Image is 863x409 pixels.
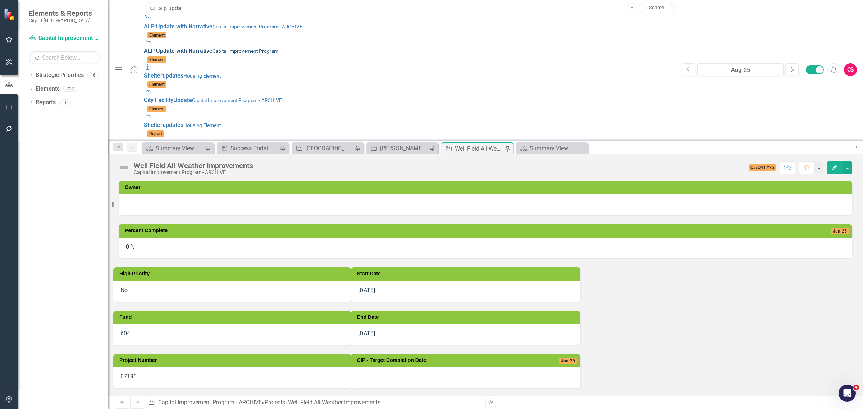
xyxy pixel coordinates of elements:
a: ShelterupdatesHousing ElementElement [144,64,675,88]
a: City FacilityUpdateCapital Improvement Program - ARCHIVEElement [144,88,675,113]
span: Jun-25 [831,228,849,234]
div: [GEOGRAPHIC_DATA] Complete Street Project [305,144,353,153]
a: Elements [36,85,60,93]
div: [PERSON_NAME] Vista Submersible Pump Repl and Wet Well Rehabilitation [380,144,428,153]
span: 4 [853,385,859,390]
a: Search [639,3,675,13]
h3: Project Number [119,358,347,363]
span: [DATE] [358,330,375,337]
span: [DATE] [358,287,375,294]
div: Well Field All-Weather Improvements [288,399,380,406]
span: te with Narrative [144,23,213,30]
span: Element [147,106,166,112]
span: Shelter tes [144,121,183,128]
span: Shelter tes [144,72,183,79]
strong: ALP [144,47,155,54]
span: te with Narrative [144,47,213,54]
a: [PERSON_NAME] Vista Submersible Pump Repl and Wet Well Rehabilitation [368,144,428,153]
input: Search ClearPoint... [146,2,676,14]
div: Summary View [530,144,586,153]
img: Not Defined [119,162,130,174]
div: Well Field All-Weather Improvements [134,162,253,170]
a: [GEOGRAPHIC_DATA] Complete Street Project [293,144,353,153]
img: ClearPoint Strategy [3,8,16,21]
h3: CIP - Target Completion Date [357,358,533,363]
small: Housing Element [183,73,221,79]
strong: ALP [144,23,155,30]
a: ALP Update with NarrativeCapital Improvement Program - ARCHIVEElement [144,14,675,39]
strong: upda [163,121,175,128]
small: City of [GEOGRAPHIC_DATA] [29,18,92,23]
span: Report [147,130,164,137]
a: Projects [265,399,285,406]
h3: Owner [125,185,849,190]
span: Jun-25 [559,358,577,364]
iframe: Intercom live chat [839,385,856,402]
div: » » [148,399,480,407]
a: Strategic Priorities [36,71,84,79]
span: Q3/Q4 FY25 [749,164,776,171]
span: No [120,287,128,294]
div: 16 [59,99,71,105]
small: Housing Element [183,122,221,128]
div: 16 [87,72,99,78]
div: Success Portal [230,144,278,153]
small: Capital Improvement Program - ARCHIVE [192,97,282,103]
strong: Upda [156,23,170,30]
a: Success Portal [219,144,278,153]
strong: Upda [156,47,170,54]
small: Capital Improvement Program [213,48,278,54]
span: City Facility te [144,97,192,104]
div: Aug-25 [700,66,781,74]
h3: Start Date [357,271,577,276]
h3: End Date [357,314,577,320]
a: Capital Improvement Program - ARCHIVE [158,399,262,406]
span: Element [147,32,166,38]
button: Aug-25 [697,63,784,76]
a: Reports [36,98,56,107]
strong: Upda [173,97,187,104]
a: ALP Update with NarrativeCapital Improvement ProgramElement [144,39,675,64]
button: CS [844,63,857,76]
input: Search Below... [29,51,101,64]
h3: High Priority [119,271,347,276]
div: 0 % [119,238,852,258]
div: 212 [63,86,77,92]
span: 604 [120,330,130,337]
a: Summary View [144,144,203,153]
a: ShelterupdatesHousing ElementReport [144,113,675,138]
h3: Fund [119,314,347,320]
div: Capital Improvement Program - ARCHIVE [134,170,253,175]
div: Summary View [156,144,203,153]
span: 07196 [120,373,137,380]
h3: Percent Complete [125,228,639,233]
strong: upda [163,72,175,79]
small: Capital Improvement Program - ARCHIVE [213,24,302,29]
div: Well Field All-Weather Improvements [455,144,504,153]
a: Capital Improvement Program - ARCHIVE [29,34,101,42]
span: Element [147,81,166,88]
span: Elements & Reports [29,9,92,18]
a: Summary View [518,144,586,153]
span: Element [147,56,166,63]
